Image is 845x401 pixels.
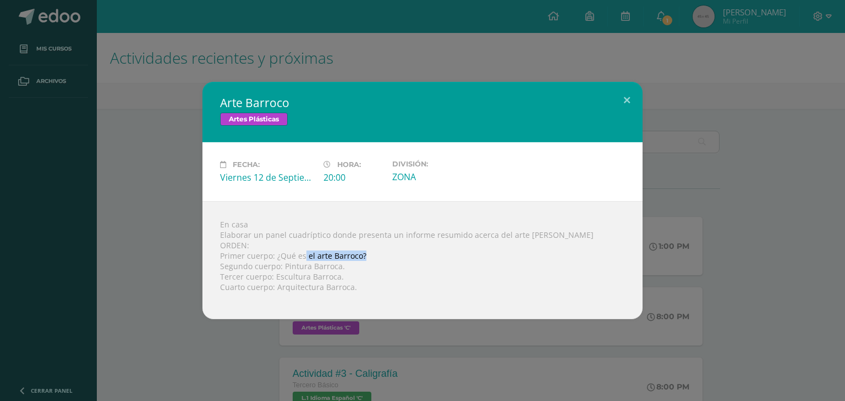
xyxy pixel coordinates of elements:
[220,171,315,183] div: Viernes 12 de Septiembre
[202,201,643,319] div: En casa Elaborar un panel cuadríptico donde presenta un informe resumido acerca del arte [PERSON_...
[233,160,260,169] span: Fecha:
[392,171,487,183] div: ZONA
[220,113,288,126] span: Artes Plásticas
[323,171,383,183] div: 20:00
[337,160,361,169] span: Hora:
[220,95,625,110] h2: Arte Barroco
[392,160,487,168] label: División:
[611,82,643,119] button: Close (Esc)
